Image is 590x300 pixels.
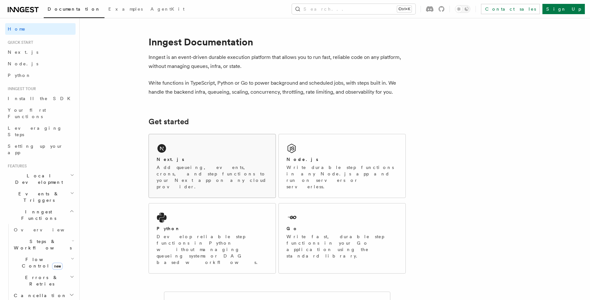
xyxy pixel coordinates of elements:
span: Inngest tour [5,86,36,91]
a: Next.jsAdd queueing, events, crons, and step functions to your Next app on any cloud provider. [149,134,276,198]
a: Get started [149,117,189,126]
span: Python [8,73,31,78]
span: Overview [14,227,80,232]
span: Steps & Workflows [11,238,72,251]
button: Steps & Workflows [11,236,76,254]
span: Flow Control [11,256,71,269]
p: Add queueing, events, crons, and step functions to your Next app on any cloud provider. [157,164,268,190]
button: Events & Triggers [5,188,76,206]
p: Inngest is an event-driven durable execution platform that allows you to run fast, reliable code ... [149,53,406,71]
a: Node.js [5,58,76,70]
span: Events & Triggers [5,191,70,203]
button: Toggle dark mode [455,5,470,13]
span: Your first Functions [8,108,46,119]
span: Features [5,164,27,169]
h2: Python [157,225,180,232]
span: Setting up your app [8,144,63,155]
a: GoWrite fast, durable step functions in your Go application using the standard library. [278,203,406,274]
a: Install the SDK [5,93,76,104]
span: new [52,263,63,270]
p: Write fast, durable step functions in your Go application using the standard library. [286,233,398,259]
span: Home [8,26,26,32]
span: Errors & Retries [11,274,70,287]
kbd: Ctrl+K [397,6,412,12]
span: AgentKit [150,6,185,12]
span: Next.js [8,50,38,55]
a: PythonDevelop reliable step functions in Python without managing queueing systems or DAG based wo... [149,203,276,274]
p: Develop reliable step functions in Python without managing queueing systems or DAG based workflows. [157,233,268,266]
span: Examples [108,6,143,12]
a: Your first Functions [5,104,76,122]
button: Search...Ctrl+K [292,4,415,14]
span: Quick start [5,40,33,45]
a: Examples [104,2,147,17]
h2: Next.js [157,156,184,163]
span: Install the SDK [8,96,74,101]
span: Leveraging Steps [8,126,62,137]
a: Node.jsWrite durable step functions in any Node.js app and run on servers or serverless. [278,134,406,198]
a: Home [5,23,76,35]
p: Write functions in TypeScript, Python or Go to power background and scheduled jobs, with steps bu... [149,79,406,97]
a: AgentKit [147,2,188,17]
p: Write durable step functions in any Node.js app and run on servers or serverless. [286,164,398,190]
h2: Node.js [286,156,318,163]
a: Python [5,70,76,81]
button: Inngest Functions [5,206,76,224]
a: Contact sales [481,4,540,14]
a: Overview [11,224,76,236]
a: Documentation [44,2,104,18]
h2: Go [286,225,298,232]
span: Local Development [5,173,70,185]
span: Inngest Functions [5,209,69,221]
span: Cancellation [11,292,67,299]
span: Documentation [48,6,101,12]
a: Sign Up [542,4,585,14]
span: Node.js [8,61,38,66]
button: Local Development [5,170,76,188]
button: Flow Controlnew [11,254,76,272]
button: Errors & Retries [11,272,76,290]
a: Leveraging Steps [5,122,76,140]
a: Next.js [5,46,76,58]
h1: Inngest Documentation [149,36,406,48]
a: Setting up your app [5,140,76,158]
